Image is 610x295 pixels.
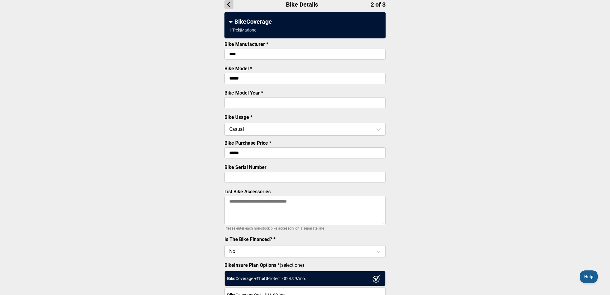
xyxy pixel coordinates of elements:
[224,140,271,146] label: Bike Purchase Price *
[224,262,386,268] label: (select one)
[224,236,275,242] label: Is The Bike Financed? *
[224,262,280,268] strong: BikeInsure Plan Options *
[224,66,252,71] label: Bike Model *
[372,274,381,283] img: ux1sgP1Haf775SAghJI38DyDlYP+32lKFAAAAAElFTkSuQmCC
[224,164,266,170] label: Bike Serial Number
[229,18,381,25] div: BikeCoverage
[371,1,386,8] span: 2 of 3
[224,189,271,194] label: List Bike Accessories
[229,28,256,32] div: 1 | Trek | Madone
[224,225,386,232] p: Please enter each non-stock bike accessory on a separate line
[224,41,268,47] label: Bike Manufacturer *
[224,114,252,120] label: Bike Usage *
[224,271,386,286] div: Coverage + Protect - $ 24.99 /mo.
[227,276,236,281] strong: Bike
[224,90,263,96] label: Bike Model Year *
[257,276,267,281] strong: Theft
[580,270,598,283] iframe: Toggle Customer Support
